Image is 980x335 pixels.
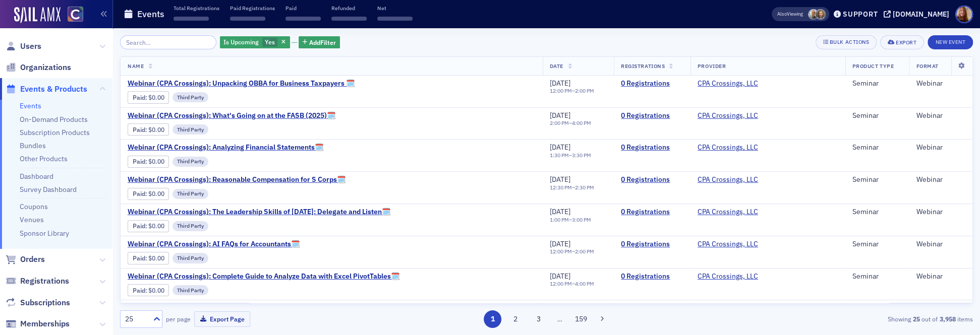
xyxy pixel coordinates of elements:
[550,143,570,152] span: [DATE]
[20,41,41,52] span: Users
[172,253,208,263] div: Third Party
[20,172,53,181] a: Dashboard
[550,216,569,223] time: 1:00 PM
[852,62,894,70] span: Product Type
[6,318,70,329] a: Memberships
[20,185,77,194] a: Survey Dashboard
[128,79,355,88] a: Webinar (CPA Crossings): Unpacking OBBA for Business Taxpayers 🗓️
[572,152,591,159] time: 3:30 PM
[133,287,145,294] a: Paid
[698,175,761,184] span: CPA Crossings, LLC
[698,208,758,217] a: CPA Crossings, LLC
[896,40,916,45] div: Export
[128,123,169,136] div: Paid: 0 - $0
[572,310,590,328] button: 159
[20,128,90,137] a: Subscription Products
[698,240,761,249] span: CPA Crossings, LLC
[550,111,570,120] span: [DATE]
[916,143,965,152] div: Webinar
[14,7,61,23] img: SailAMX
[61,7,83,24] a: View Homepage
[174,5,219,12] p: Total Registrations
[916,79,965,88] div: Webinar
[6,41,41,52] a: Users
[377,17,413,21] span: ‌
[880,35,924,49] button: Export
[575,87,594,94] time: 2:00 PM
[550,217,591,223] div: –
[550,62,563,70] span: Date
[133,126,145,133] a: Paid
[68,7,83,22] img: SailAMX
[777,11,803,18] span: Viewing
[128,175,345,184] a: Webinar (CPA Crossings): Reasonable Compensation for S Corps🗓️
[128,240,300,249] a: Webinar (CPA Crossings): AI FAQs for Accountants🗓️
[265,38,275,46] span: Yes
[137,8,164,20] h1: Events
[6,297,70,308] a: Subscriptions
[128,143,323,152] a: Webinar (CPA Crossings): Analyzing Financial Statements🗓️
[6,254,45,265] a: Orders
[916,175,965,184] div: Webinar
[172,189,208,199] div: Third Party
[299,36,340,49] button: AddFilter
[172,157,208,167] div: Third Party
[20,101,41,110] a: Events
[148,126,164,133] span: $0.00
[133,222,145,230] a: Paid
[230,17,265,21] span: ‌
[285,5,321,12] p: Paid
[550,175,570,184] span: [DATE]
[20,254,45,265] span: Orders
[572,216,591,223] time: 3:00 PM
[148,94,164,101] span: $0.00
[550,119,569,126] time: 2:00 PM
[550,280,572,287] time: 12:00 PM
[808,9,819,20] span: Derrol Moorhead
[572,119,591,126] time: 4:00 PM
[133,287,148,294] span: :
[884,11,953,18] button: [DOMAIN_NAME]
[133,158,148,165] span: :
[230,5,275,12] p: Paid Registrations
[484,310,501,328] button: 1
[128,272,399,281] a: Webinar (CPA Crossings): Complete Guide to Analyze Data with Excel PivotTables🗓️
[174,17,209,21] span: ‌
[696,314,973,323] div: Showing out of items
[507,310,525,328] button: 2
[955,6,973,23] span: Profile
[120,35,216,49] input: Search…
[698,111,761,120] span: CPA Crossings, LLC
[166,314,191,323] label: per page
[550,120,591,126] div: –
[20,276,69,287] span: Registrations
[621,62,665,70] span: Registrations
[128,91,169,103] div: Paid: 0 - $0
[125,314,147,324] div: 25
[133,190,145,197] a: Paid
[698,272,761,281] span: CPA Crossings, LLC
[133,254,145,262] a: Paid
[852,111,902,120] div: Seminar
[916,272,965,281] div: Webinar
[20,202,48,211] a: Coupons
[698,272,758,281] a: CPA Crossings, LLC
[377,5,413,12] p: Net
[575,248,594,255] time: 2:00 PM
[20,318,70,329] span: Memberships
[128,252,169,264] div: Paid: 0 - $0
[148,190,164,197] span: $0.00
[550,79,570,88] span: [DATE]
[20,115,88,124] a: On-Demand Products
[6,62,71,73] a: Organizations
[128,111,335,120] a: Webinar (CPA Crossings): What's Going on at the FASB (2025)🗓️
[550,88,594,94] div: –
[128,188,169,200] div: Paid: 0 - $0
[550,184,572,191] time: 12:30 PM
[852,240,902,249] div: Seminar
[331,5,367,12] p: Refunded
[553,314,567,323] span: …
